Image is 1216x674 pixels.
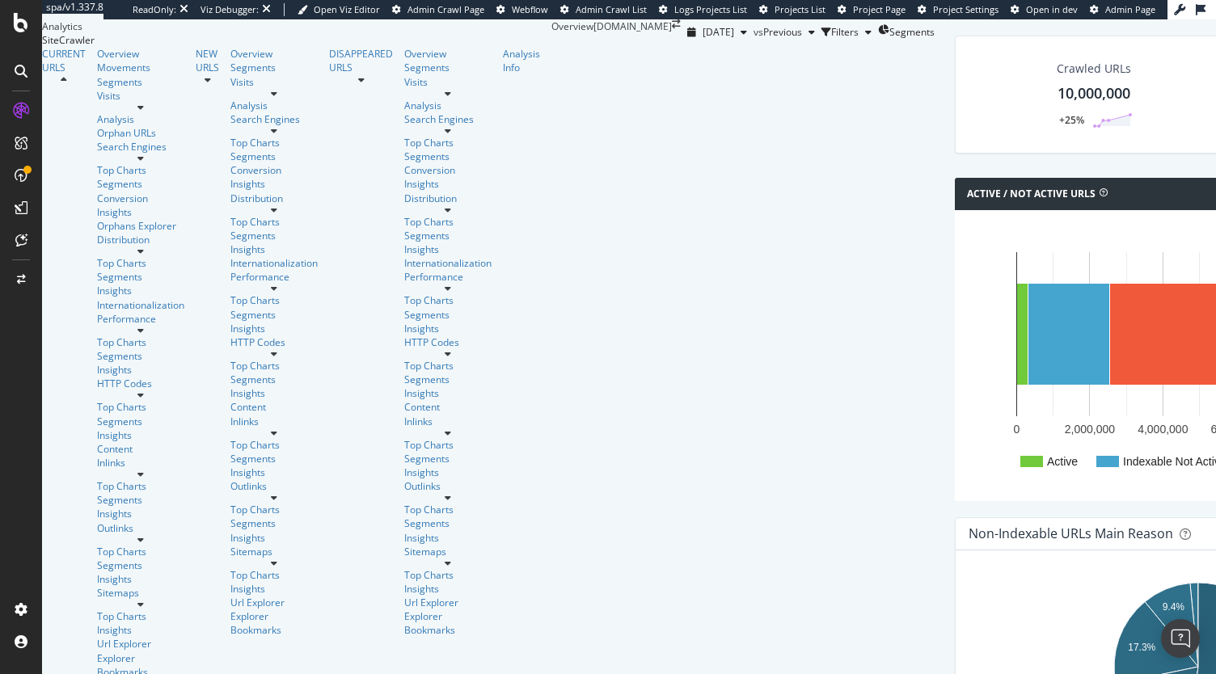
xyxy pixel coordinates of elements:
div: Analysis [230,99,318,112]
div: Insights [97,428,184,442]
a: Visits [230,75,318,89]
a: Overview [97,47,184,61]
div: Top Charts [97,609,184,623]
a: Internationalization [404,256,492,270]
a: Conversion [404,163,492,177]
div: SiteCrawler [42,33,551,47]
text: 0 [1014,423,1020,436]
div: Segments [97,415,184,428]
a: Orphans Explorer [97,219,184,233]
text: 9.4% [1163,600,1185,612]
div: Content [404,400,492,414]
a: Segments [404,150,492,163]
div: Segments [404,61,492,74]
a: Conversion [97,192,184,205]
button: Segments [878,19,935,45]
a: Movements [97,61,184,74]
div: Url Explorer [404,596,492,609]
div: Segments [404,308,492,322]
span: Webflow [512,3,548,15]
a: Performance [97,312,184,326]
div: Filters [831,25,859,39]
a: Top Charts [404,293,492,307]
div: Top Charts [97,256,184,270]
span: Project Page [853,3,906,15]
a: Segments [230,308,318,322]
a: Webflow [496,3,548,16]
a: Explorer Bookmarks [404,609,492,637]
a: Insights [97,623,184,637]
a: Insights [230,322,318,335]
a: Url Explorer [230,596,318,609]
a: Open in dev [1011,3,1078,16]
div: Distribution [97,233,184,246]
div: Sitemaps [404,545,492,558]
div: Top Charts [97,335,184,349]
text: 17.3% [1128,641,1155,652]
a: Insights [97,205,184,219]
a: Insights [97,284,184,297]
span: Open in dev [1026,3,1078,15]
div: Inlinks [404,415,492,428]
span: 2025 Jul. 10th [703,25,734,39]
div: Outlinks [404,479,492,493]
a: Segments [97,558,184,572]
a: Top Charts [230,359,318,373]
div: Search Engines [230,112,318,126]
a: Segments [404,373,492,386]
a: Insights [230,386,318,400]
a: Top Charts [404,568,492,582]
a: Insights [404,386,492,400]
div: Segments [97,349,184,363]
a: Top Charts [404,136,492,150]
div: HTTP Codes [97,377,184,390]
a: Top Charts [404,359,492,373]
div: Segments [97,75,184,89]
a: Content [97,442,184,456]
div: Crawled URLs [1057,61,1131,77]
div: Insights [97,507,184,520]
div: Top Charts [404,438,492,452]
span: Admin Crawl Page [407,3,484,15]
a: Visits [404,75,492,89]
a: Top Charts [230,215,318,229]
a: Inlinks [97,456,184,470]
a: Segments [230,373,318,386]
div: Search Engines [97,140,184,154]
a: Distribution [230,192,318,205]
text: Active [1047,455,1078,468]
div: Insights [404,582,492,596]
a: Insights [230,177,318,191]
div: Insights [404,465,492,479]
div: Segments [230,516,318,530]
div: arrow-right-arrow-left [672,19,681,29]
div: Segments [97,493,184,507]
div: Conversion [230,163,318,177]
div: Sitemaps [97,586,184,600]
div: Top Charts [97,479,184,493]
a: Segments [404,229,492,242]
a: Insights [230,531,318,545]
a: Segments [230,61,318,74]
div: Insights [404,242,492,256]
a: Top Charts [230,503,318,516]
div: 10,000,000 [1058,83,1130,104]
a: Internationalization [230,256,318,270]
a: Insights [230,242,318,256]
a: Admin Crawl List [560,3,647,16]
a: Analysis [404,99,492,112]
a: Top Charts [97,163,184,177]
